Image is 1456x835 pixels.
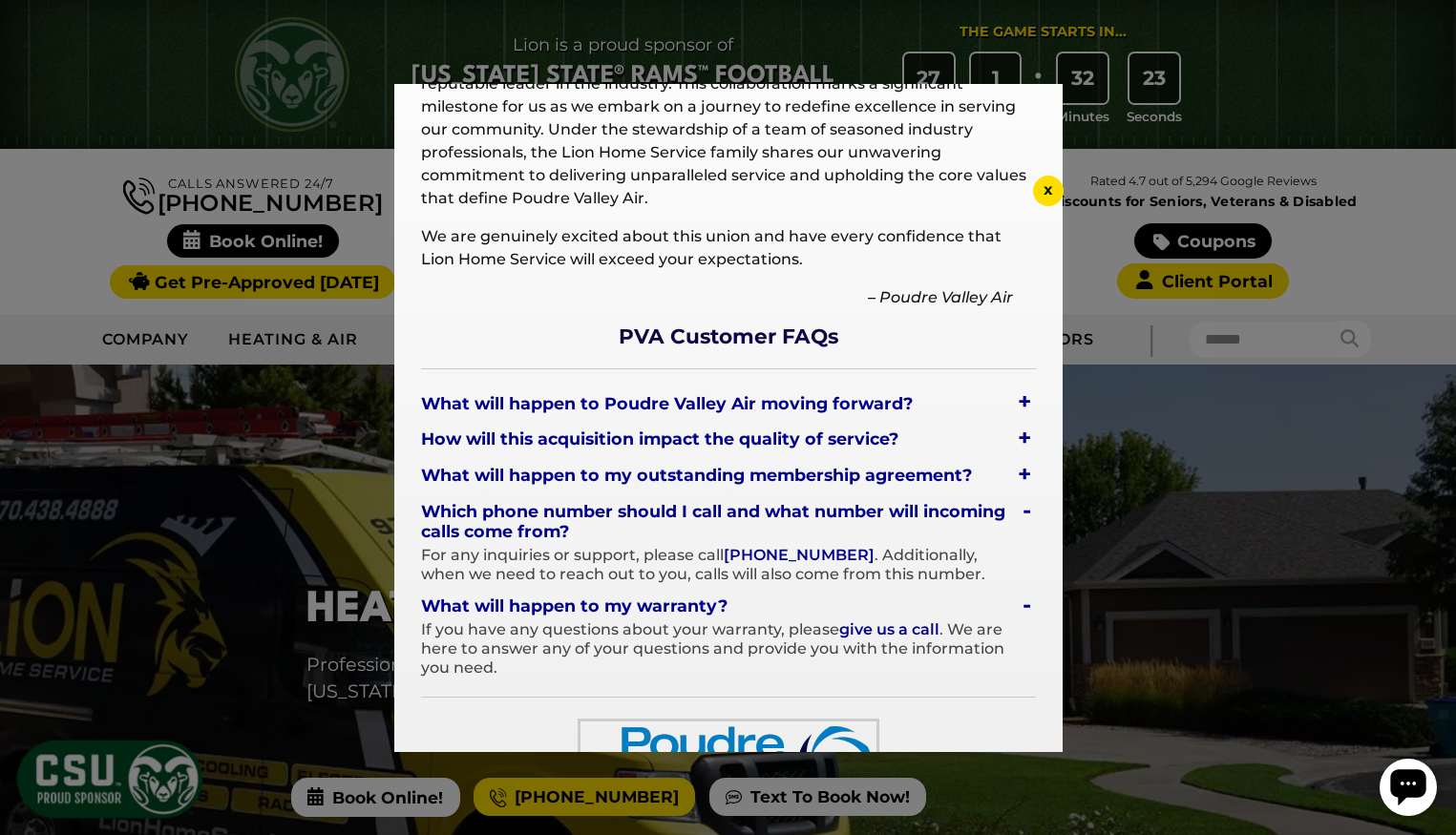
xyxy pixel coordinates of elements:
[1013,388,1036,415] div: +
[421,324,1036,349] span: PVA Customer FAQs
[421,50,1036,210] p: As of [DATE], Poudre Valley Air has merged with Lion Home Service, another reputable leader in th...
[421,425,902,453] span: How will this acquisition impact the quality of service?
[1013,425,1036,451] div: +
[421,497,1018,546] span: Which phone number should I call and what number will incoming calls come from?
[1018,497,1036,524] div: -
[421,546,1018,584] span: For any inquiries or support, please call . Additionally, when we need to reach out to you, calls...
[421,388,917,417] span: What will happen to Poudre Valley Air moving forward?
[1018,592,1036,618] div: -
[580,721,876,806] img: PVA logo
[421,620,1018,678] span: If you have any questions about your warranty, please . We are here to answer any of your questio...
[421,225,1036,271] p: We are genuinely excited about this union and have every confidence that Lion Home Service will e...
[839,620,939,638] a: give us a call
[1044,180,1053,198] span: x
[8,8,65,65] div: Open chat widget
[724,546,875,564] a: [PHONE_NUMBER]
[1013,461,1036,488] div: +
[421,286,1036,309] p: – Poudre Valley Air
[421,461,976,490] span: What will happen to my outstanding membership agreement?
[421,592,1018,620] span: What will happen to my warranty?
